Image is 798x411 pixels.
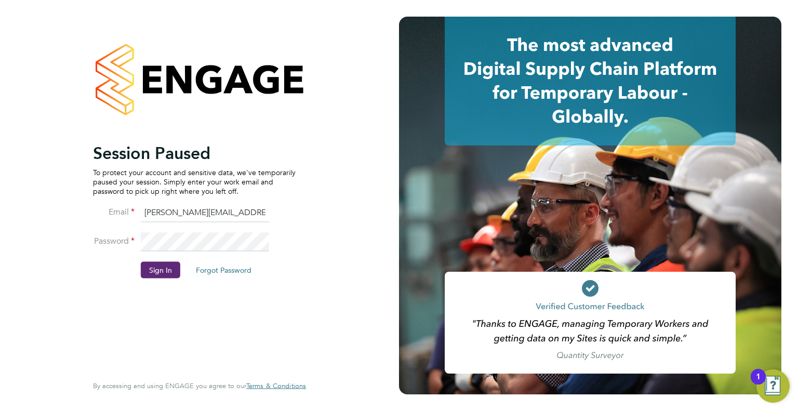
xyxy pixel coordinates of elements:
[93,235,135,246] label: Password
[246,382,306,390] a: Terms & Conditions
[188,261,260,278] button: Forgot Password
[93,206,135,217] label: Email
[93,381,306,390] span: By accessing and using ENGAGE you agree to our
[141,261,180,278] button: Sign In
[756,377,761,390] div: 1
[93,167,296,196] p: To protect your account and sensitive data, we've temporarily paused your session. Simply enter y...
[141,204,269,222] input: Enter your work email...
[756,369,790,403] button: Open Resource Center, 1 new notification
[246,381,306,390] span: Terms & Conditions
[93,142,296,163] h2: Session Paused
